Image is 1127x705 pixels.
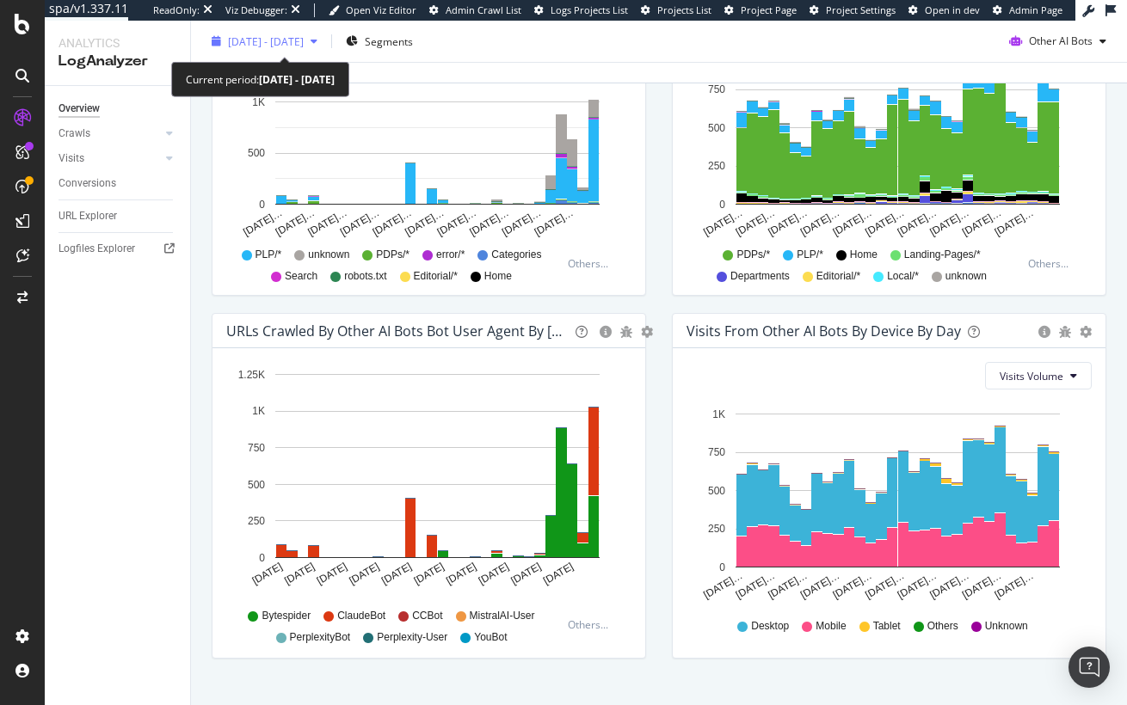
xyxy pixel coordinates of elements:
span: Perplexity-User [377,630,447,645]
text: 1K [712,408,725,420]
div: Visits From Other AI Bots By Device By Day [687,322,961,340]
a: Conversions [59,175,178,193]
span: Open Viz Editor [346,3,416,16]
span: ClaudeBot [337,609,385,623]
div: bug [1059,326,1071,338]
text: 250 [708,160,725,172]
text: [DATE] [508,561,543,587]
div: ReadOnly: [153,3,200,17]
div: Crawls [59,125,90,143]
text: 250 [248,515,265,527]
span: Project Settings [826,3,896,16]
span: Unknown [985,619,1028,634]
span: Admin Page [1009,3,1062,16]
a: Logfiles Explorer [59,240,178,258]
span: Projects List [657,3,711,16]
span: Mobile [816,619,846,634]
text: 250 [708,523,725,535]
a: Project Settings [810,3,896,17]
button: Visits Volume [985,362,1092,389]
text: 1K [252,96,265,108]
span: Landing-Pages/* [904,248,981,262]
div: URL Explorer [59,207,117,225]
div: Overview [59,100,100,118]
text: [DATE] [282,561,317,587]
text: [DATE] [477,561,511,587]
a: Open Viz Editor [329,3,416,17]
span: Logs Projects List [551,3,628,16]
span: CCBot [412,609,442,623]
span: Tablet [873,619,901,634]
span: Home [850,248,878,262]
span: unknown [945,269,987,284]
b: [DATE] - [DATE] [259,72,335,87]
text: 1K [252,406,265,418]
svg: A chart. [687,403,1092,603]
button: [DATE] - [DATE] [205,28,324,55]
text: 750 [708,446,725,458]
div: Others... [568,617,616,632]
div: Others... [1028,256,1076,271]
div: gear [641,326,653,338]
span: Editorial/* [816,269,860,284]
div: Analytics [59,34,176,52]
text: [DATE] [412,561,446,587]
a: Open in dev [908,3,980,17]
span: Project Page [741,3,797,16]
span: YouBot [474,630,507,645]
div: Open Intercom Messenger [1068,647,1110,688]
span: unknown [308,248,349,262]
a: Project Page [724,3,797,17]
text: 500 [708,485,725,497]
div: gear [1080,326,1092,338]
span: Open in dev [925,3,980,16]
svg: A chart. [687,40,1092,240]
span: PLP/* [256,248,282,262]
div: URLs Crawled by Other AI Bots bot User Agent By [PERSON_NAME] [226,322,569,340]
text: 500 [248,148,265,160]
div: Others... [568,256,616,271]
span: Other AI Bots [1029,34,1093,48]
text: 500 [708,122,725,134]
a: Crawls [59,125,161,143]
span: PerplexityBot [290,630,351,645]
text: [DATE] [541,561,576,587]
span: Others [927,619,958,634]
div: Logfiles Explorer [59,240,135,258]
div: LogAnalyzer [59,52,176,71]
span: Bytespider [262,609,311,623]
text: [DATE] [379,561,414,587]
text: 0 [259,199,265,211]
span: Categories [491,248,541,262]
svg: A chart. [226,362,631,601]
span: PDPs/* [736,248,770,262]
span: Visits Volume [1000,369,1063,383]
button: Segments [339,28,420,55]
span: Desktop [751,619,789,634]
span: Admin Crawl List [446,3,521,16]
svg: A chart. [226,40,631,240]
span: Departments [730,269,790,284]
text: 500 [248,479,265,491]
a: Projects List [641,3,711,17]
span: robots.txt [344,269,386,284]
div: Viz Debugger: [225,3,287,17]
text: [DATE] [315,561,349,587]
span: error/* [436,248,465,262]
span: Search [285,269,317,284]
div: bug [620,326,632,338]
text: 750 [708,83,725,95]
text: 750 [248,442,265,454]
a: Admin Page [993,3,1062,17]
a: Logs Projects List [534,3,628,17]
span: Home [484,269,512,284]
div: circle-info [600,326,612,338]
text: 1.25K [238,369,265,381]
div: Visits [59,150,84,168]
span: [DATE] - [DATE] [228,34,304,48]
span: PDPs/* [376,248,410,262]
